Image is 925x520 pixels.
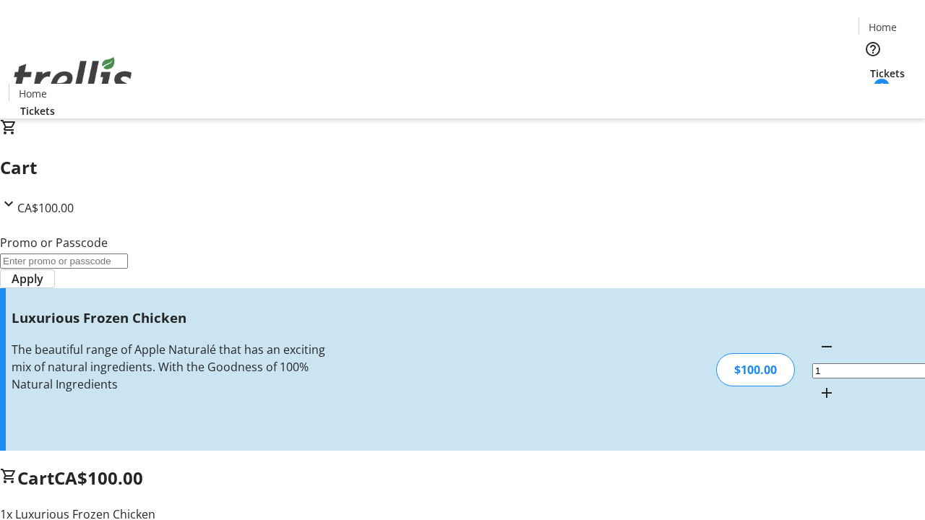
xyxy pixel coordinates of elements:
[9,103,66,118] a: Tickets
[17,200,74,216] span: CA$100.00
[812,378,841,407] button: Increment by one
[9,86,56,101] a: Home
[54,466,143,490] span: CA$100.00
[12,308,327,328] h3: Luxurious Frozen Chicken
[859,81,887,110] button: Cart
[859,35,887,64] button: Help
[869,19,897,35] span: Home
[716,353,795,386] div: $100.00
[20,103,55,118] span: Tickets
[12,270,43,287] span: Apply
[812,332,841,361] button: Decrement by one
[12,341,327,393] div: The beautiful range of Apple Naturalé that has an exciting mix of natural ingredients. With the G...
[870,66,905,81] span: Tickets
[859,19,905,35] a: Home
[19,86,47,101] span: Home
[9,41,137,113] img: Orient E2E Organization iFr263TEYm's Logo
[859,66,916,81] a: Tickets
